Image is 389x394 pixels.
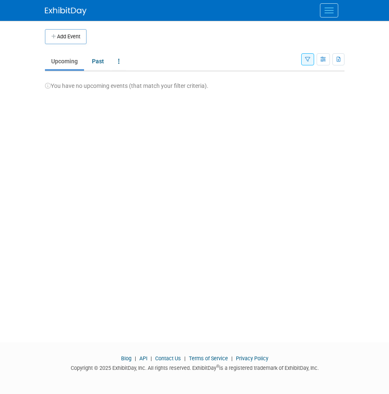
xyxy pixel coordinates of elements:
a: Past [86,53,110,69]
img: ExhibitDay [45,7,87,15]
sup: ® [216,364,219,369]
button: Add Event [45,29,87,44]
a: Contact Us [155,355,181,362]
span: | [229,355,235,362]
span: | [182,355,188,362]
span: You have no upcoming events (that match your filter criteria). [45,82,208,89]
button: Menu [320,3,338,17]
a: Terms of Service [189,355,228,362]
a: API [139,355,147,362]
div: Copyright © 2025 ExhibitDay, Inc. All rights reserved. ExhibitDay is a registered trademark of Ex... [45,362,344,372]
a: Privacy Policy [236,355,268,362]
a: Blog [121,355,131,362]
a: Upcoming [45,53,84,69]
span: | [149,355,154,362]
span: | [133,355,138,362]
